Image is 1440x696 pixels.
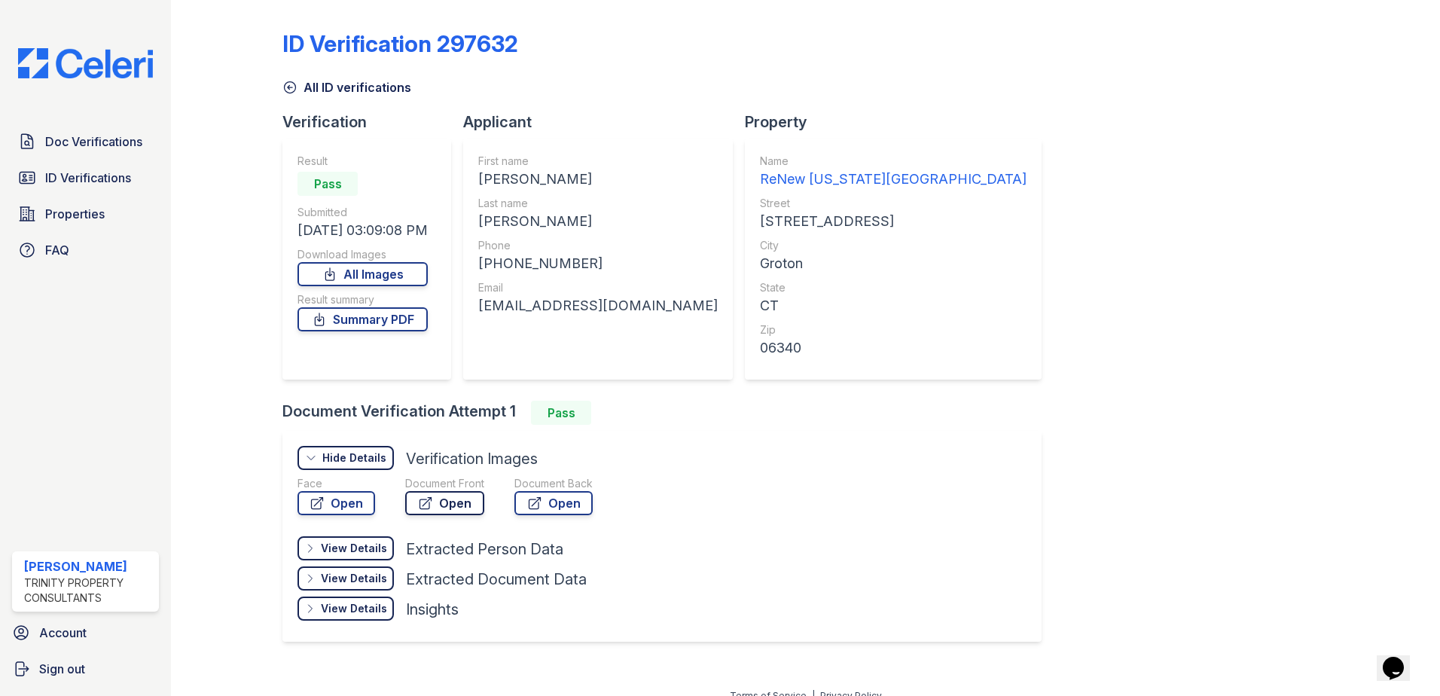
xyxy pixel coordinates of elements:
div: CT [760,295,1027,316]
span: Doc Verifications [45,133,142,151]
div: Zip [760,322,1027,337]
a: All Images [297,262,428,286]
div: Trinity Property Consultants [24,575,153,606]
div: Pass [531,401,591,425]
a: Sign out [6,654,165,684]
div: [STREET_ADDRESS] [760,211,1027,232]
span: Sign out [39,660,85,678]
div: First name [478,154,718,169]
div: [PERSON_NAME] [478,211,718,232]
a: Properties [12,199,159,229]
div: Download Images [297,247,428,262]
div: Result [297,154,428,169]
div: [EMAIL_ADDRESS][DOMAIN_NAME] [478,295,718,316]
a: Name ReNew [US_STATE][GEOGRAPHIC_DATA] [760,154,1027,190]
div: Document Front [405,476,484,491]
span: Properties [45,205,105,223]
div: [PERSON_NAME] [24,557,153,575]
div: Applicant [463,111,745,133]
div: Document Verification Attempt 1 [282,401,1054,425]
img: CE_Logo_Blue-a8612792a0a2168367f1c8372b55b34899dd931a85d93a1a3d3e32e68fde9ad4.png [6,48,165,78]
div: ReNew [US_STATE][GEOGRAPHIC_DATA] [760,169,1027,190]
div: 06340 [760,337,1027,359]
div: Submitted [297,205,428,220]
div: Result summary [297,292,428,307]
div: Insights [406,599,459,620]
a: Open [514,491,593,515]
div: Last name [478,196,718,211]
span: Account [39,624,87,642]
div: [PHONE_NUMBER] [478,253,718,274]
iframe: chat widget [1377,636,1425,681]
a: Doc Verifications [12,127,159,157]
div: ID Verification 297632 [282,30,518,57]
a: Open [405,491,484,515]
a: FAQ [12,235,159,265]
div: City [760,238,1027,253]
div: Extracted Person Data [406,539,563,560]
div: View Details [321,601,387,616]
div: State [760,280,1027,295]
div: Name [760,154,1027,169]
div: [DATE] 03:09:08 PM [297,220,428,241]
a: Open [297,491,375,515]
div: Pass [297,172,358,196]
div: View Details [321,571,387,586]
div: Verification Images [406,448,538,469]
div: Street [760,196,1027,211]
div: Hide Details [322,450,386,466]
span: ID Verifications [45,169,131,187]
a: Summary PDF [297,307,428,331]
div: Groton [760,253,1027,274]
div: Document Back [514,476,593,491]
div: Face [297,476,375,491]
span: FAQ [45,241,69,259]
a: Account [6,618,165,648]
a: All ID verifications [282,78,411,96]
div: View Details [321,541,387,556]
div: Verification [282,111,463,133]
div: [PERSON_NAME] [478,169,718,190]
div: Property [745,111,1054,133]
div: Email [478,280,718,295]
div: Extracted Document Data [406,569,587,590]
div: Phone [478,238,718,253]
a: ID Verifications [12,163,159,193]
